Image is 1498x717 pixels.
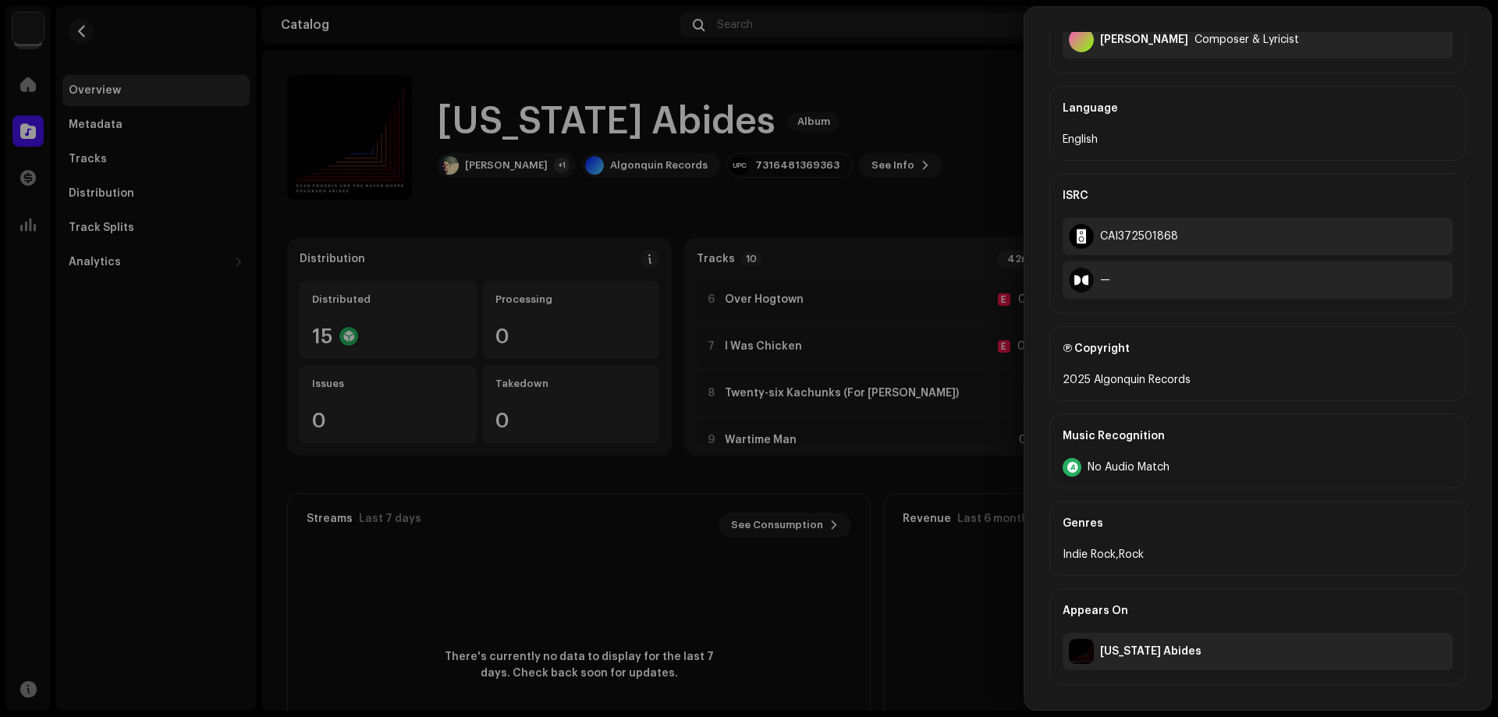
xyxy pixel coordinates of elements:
div: English [1063,130,1453,149]
div: 2025 Algonquin Records [1063,371,1453,389]
div: Evan Phoenix [1100,34,1188,46]
div: CAI372501868 [1100,230,1178,243]
span: No Audio Match [1088,461,1170,474]
div: Ⓟ Copyright [1063,327,1453,371]
div: [US_STATE] Abides [1100,645,1202,658]
div: ISRC [1063,174,1453,218]
div: Composer & Lyricist [1194,34,1299,46]
div: Language [1063,87,1453,130]
div: Music Recognition [1063,414,1453,458]
div: Genres [1063,502,1453,545]
img: 95781bf6-71a1-433f-b817-33518ea44344 [1069,639,1094,664]
div: Appears On [1063,589,1453,633]
div: — [1100,274,1110,286]
div: Indie Rock,Rock [1063,545,1453,564]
